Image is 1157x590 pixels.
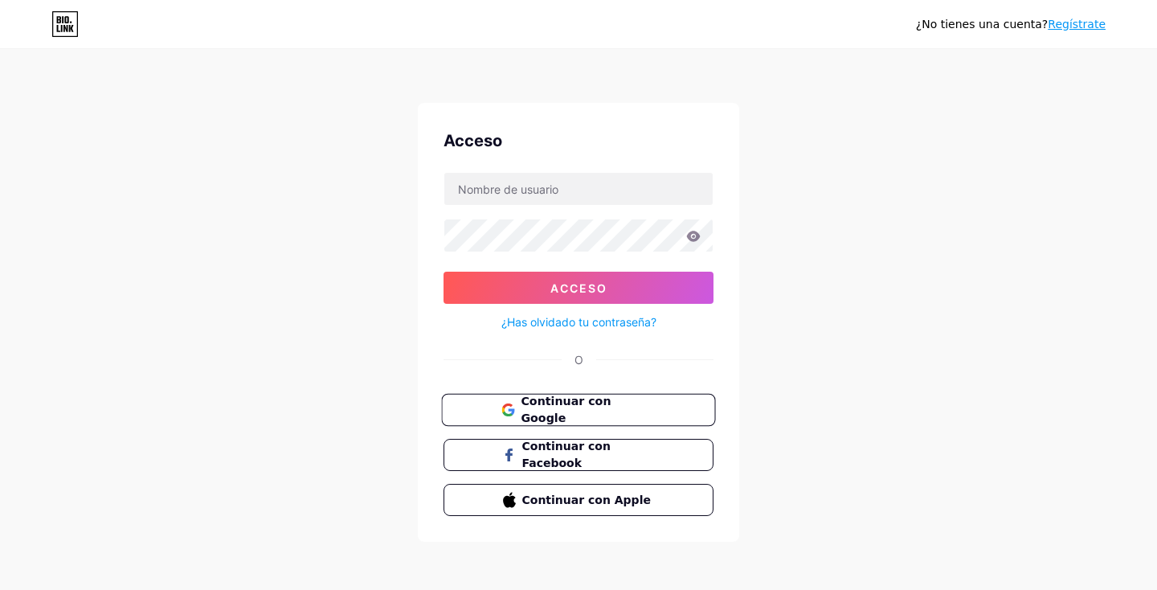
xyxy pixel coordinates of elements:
[444,173,713,205] input: Nombre de usuario
[444,394,713,426] a: Continuar con Google
[522,494,651,506] font: Continuar con Apple
[550,281,607,295] font: Acceso
[1048,18,1106,31] a: Regístrate
[444,272,713,304] button: Acceso
[444,131,502,150] font: Acceso
[574,353,583,367] font: O
[441,394,715,427] button: Continuar con Google
[522,440,611,469] font: Continuar con Facebook
[444,439,713,471] button: Continuar con Facebook
[501,313,656,330] a: ¿Has olvidado tu contraseña?
[501,315,656,329] font: ¿Has olvidado tu contraseña?
[521,395,611,425] font: Continuar con Google
[444,484,713,516] button: Continuar con Apple
[916,18,1048,31] font: ¿No tienes una cuenta?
